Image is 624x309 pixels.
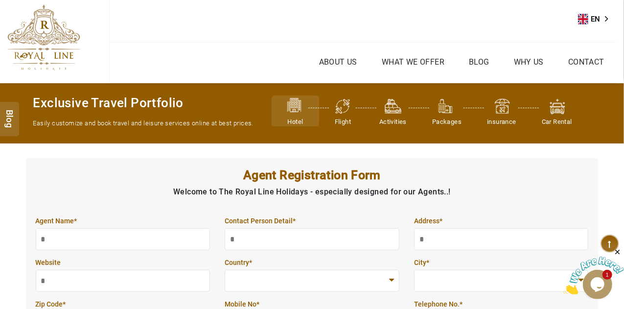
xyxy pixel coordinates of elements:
a: What we Offer [379,55,447,69]
span: Car Rental [542,118,572,127]
label: Telephone No.* [414,299,589,309]
a: About Us [317,55,360,69]
aside: Language selected: English [578,12,615,26]
iframe: chat widget [563,248,624,294]
a: Contact [566,55,607,69]
span: Flight [332,118,354,127]
div: Language [578,12,615,26]
span: Activities [379,118,407,127]
p: Easily customize and book travel and leisure services online at best prices. [33,119,257,128]
label: Agent Name* [36,216,210,226]
a: EN [578,12,615,26]
label: Address* [414,216,589,226]
a: Why Us [511,55,546,69]
span: Blog [3,110,16,118]
span: Packages [432,118,462,127]
p: Welcome to The Royal Line Holidays - especially designed for our Agents..! [36,186,589,199]
label: Mobile No* [225,299,399,309]
span: Hotel [284,118,306,127]
label: City* [414,258,589,267]
h3: Exclusive Travel Portfolio [33,95,257,111]
a: Blog [466,55,492,69]
h3: Agent Registration Form [36,168,589,183]
span: insurance [487,118,516,127]
label: Zip Code* [36,299,210,309]
label: Website [36,258,210,267]
label: Contact Person Detail* [225,216,399,226]
label: Country* [225,258,399,267]
img: The Royal Line Holidays [7,4,80,71]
